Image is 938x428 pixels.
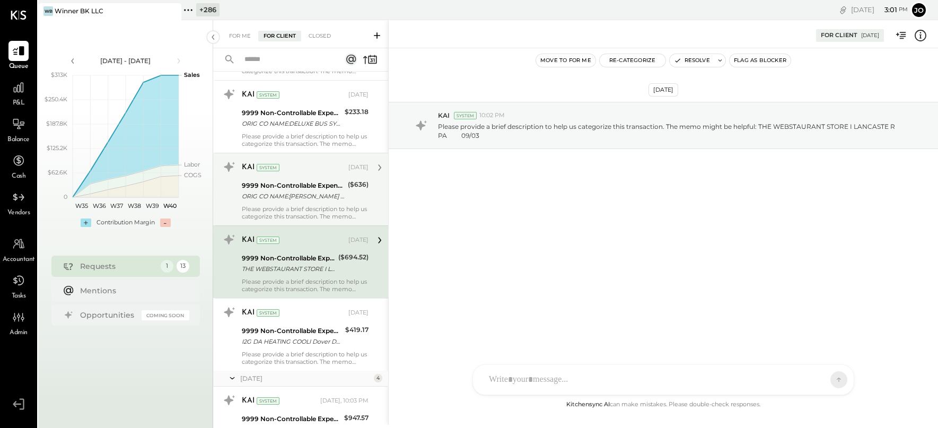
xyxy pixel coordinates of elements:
text: W37 [110,202,123,209]
button: Move to for me [536,54,595,67]
div: WB [43,6,53,16]
div: Mentions [80,285,184,296]
div: I2G DA HEATING COOLI Dover DE 09/09 [242,336,342,347]
div: System [257,237,279,244]
a: Tasks [1,270,37,301]
div: For Me [224,31,256,41]
div: System [257,309,279,317]
span: Admin [10,328,28,338]
div: [DATE], 10:03 PM [320,397,369,405]
div: [DATE] [240,374,371,383]
div: Please provide a brief description to help us categorize this transaction. The memo might be help... [242,351,369,365]
div: 9999 Non-Controllable Expenses:Other Income and Expenses:To Be Classified [242,108,341,118]
div: Winner BK LLC [55,6,103,15]
div: + 286 [196,3,220,16]
div: [DATE] - [DATE] [81,56,171,65]
div: 4 [374,374,382,382]
div: $233.18 [345,107,369,117]
div: Contribution Margin [97,219,155,227]
text: $250.4K [45,95,67,103]
text: $313K [51,71,67,78]
text: $125.2K [47,144,67,152]
div: For Client [258,31,301,41]
div: 13 [177,260,189,273]
div: Requests [80,261,155,272]
div: THE WEBSTAURANT STORE I LANCASTE R PA 09/03 [242,264,335,274]
div: + [81,219,91,227]
div: ($636) [348,179,369,190]
span: KAI [438,111,450,120]
div: $419.17 [345,325,369,335]
div: KAI [242,308,255,318]
div: KAI [242,162,255,173]
span: Tasks [12,292,26,301]
text: W40 [163,202,176,209]
text: 0 [64,193,67,200]
div: [DATE] [348,309,369,317]
div: System [257,164,279,171]
div: KAI [242,90,255,100]
div: 9999 Non-Controllable Expenses:Other Income and Expenses:To Be Classified [242,253,335,264]
span: Vendors [7,208,30,218]
div: ORIG CO NAME:DELUXE BUS SYS. ORIG ID:1411877307 DESC DATE: [242,118,341,129]
a: Admin [1,307,37,338]
a: Accountant [1,234,37,265]
div: System [257,397,279,405]
div: [DATE] [648,83,678,97]
div: Please provide a brief description to help us categorize this transaction. The memo might be help... [242,205,369,220]
div: 9999 Non-Controllable Expenses:Other Income and Expenses:To Be Classified [242,180,345,191]
div: $947.57 [344,413,369,423]
div: Opportunities [80,310,136,320]
text: W36 [92,202,106,209]
div: ORIG CO NAME:[PERSON_NAME] - 8887 ORIG ID:1474074527 DESC DATE:091 [242,191,345,202]
div: Please provide a brief description to help us categorize this transaction. The memo might be help... [242,278,369,293]
div: Closed [303,31,336,41]
div: - [160,219,171,227]
div: System [257,91,279,99]
div: System [454,112,477,119]
button: Jo [910,2,927,19]
div: Please provide a brief description to help us categorize this transaction. The memo might be help... [242,133,369,147]
div: [DATE] [851,5,908,15]
span: Cash [12,172,25,181]
div: For Client [821,31,857,40]
div: 9999 Non-Controllable Expenses:Other Income and Expenses:To Be Classified [242,414,341,424]
div: ($694.52) [338,252,369,263]
div: 9999 Non-Controllable Expenses:Other Income and Expenses:To Be Classified [242,326,342,336]
a: Cash [1,151,37,181]
span: Accountant [3,255,35,265]
text: $187.8K [46,120,67,127]
span: 10:02 PM [479,111,505,120]
div: [DATE] [861,32,879,39]
div: KAI [242,396,255,406]
div: copy link [838,4,848,15]
text: Sales [184,71,200,78]
div: Coming Soon [142,310,189,320]
a: Vendors [1,187,37,218]
button: Resolve [670,54,714,67]
text: COGS [184,171,201,179]
div: [DATE] [348,236,369,244]
text: $62.6K [48,169,67,176]
span: P&L [13,99,25,108]
a: Queue [1,41,37,72]
span: Balance [7,135,30,145]
div: KAI [242,235,255,246]
span: Queue [9,62,29,72]
div: [DATE] [348,91,369,99]
div: 1 [161,260,173,273]
text: Labor [184,161,200,168]
text: W38 [128,202,141,209]
button: Re-Categorize [600,54,665,67]
button: Flag as Blocker [730,54,791,67]
div: [DATE] [348,163,369,172]
text: W35 [75,202,87,209]
text: W39 [145,202,159,209]
a: Balance [1,114,37,145]
p: Please provide a brief description to help us categorize this transaction. The memo might be help... [438,122,905,140]
a: P&L [1,77,37,108]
